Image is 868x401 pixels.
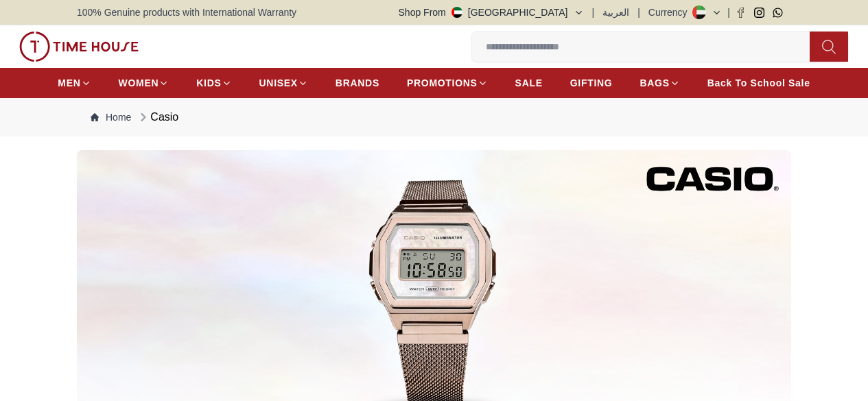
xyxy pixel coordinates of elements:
[570,71,613,95] a: GIFTING
[515,76,543,90] span: SALE
[77,98,791,136] nav: Breadcrumb
[58,76,80,90] span: MEN
[640,71,679,95] a: BAGS
[727,5,730,19] span: |
[196,76,221,90] span: KIDS
[407,71,488,95] a: PROMOTIONS
[119,71,169,95] a: WOMEN
[707,71,810,95] a: Back To School Sale
[399,5,584,19] button: Shop From[GEOGRAPHIC_DATA]
[640,76,669,90] span: BAGS
[336,76,379,90] span: BRANDS
[773,8,783,18] a: Whatsapp
[58,71,91,95] a: MEN
[259,71,308,95] a: UNISEX
[407,76,478,90] span: PROMOTIONS
[707,76,810,90] span: Back To School Sale
[259,76,298,90] span: UNISEX
[570,76,613,90] span: GIFTING
[637,5,640,19] span: |
[336,71,379,95] a: BRANDS
[736,8,746,18] a: Facebook
[77,5,296,19] span: 100% Genuine products with International Warranty
[196,71,231,95] a: KIDS
[451,7,462,18] img: United Arab Emirates
[648,5,693,19] div: Currency
[592,5,595,19] span: |
[137,109,178,125] div: Casio
[119,76,159,90] span: WOMEN
[754,8,764,18] a: Instagram
[19,32,139,62] img: ...
[91,110,131,124] a: Home
[602,5,629,19] button: العربية
[515,71,543,95] a: SALE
